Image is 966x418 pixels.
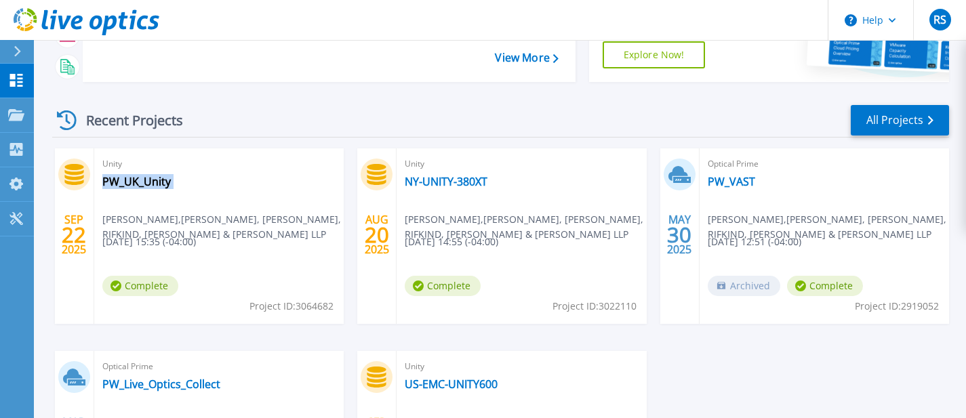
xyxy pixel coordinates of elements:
[365,229,389,241] span: 20
[708,234,801,249] span: [DATE] 12:51 (-04:00)
[61,210,87,259] div: SEP 2025
[102,156,336,171] span: Unity
[603,41,706,68] a: Explore Now!
[787,276,863,296] span: Complete
[364,210,390,259] div: AUG 2025
[102,175,171,188] a: PW_UK_Unity
[855,299,939,314] span: Project ID: 2919052
[405,234,498,249] span: [DATE] 14:55 (-04:00)
[62,229,86,241] span: 22
[405,156,638,171] span: Unity
[405,175,487,188] a: NY-UNITY-380XT
[552,299,637,314] span: Project ID: 3022110
[666,210,692,259] div: MAY 2025
[405,359,638,374] span: Unity
[102,212,344,242] span: [PERSON_NAME] , [PERSON_NAME], [PERSON_NAME], RIFKIND, [PERSON_NAME] & [PERSON_NAME] LLP
[102,276,178,296] span: Complete
[102,234,196,249] span: [DATE] 15:35 (-04:00)
[851,105,949,135] a: All Projects
[405,377,498,391] a: US-EMC-UNITY600
[102,359,336,374] span: Optical Prime
[708,276,780,296] span: Archived
[708,212,949,242] span: [PERSON_NAME] , [PERSON_NAME], [PERSON_NAME], RIFKIND, [PERSON_NAME] & [PERSON_NAME] LLP
[708,156,941,171] span: Optical Prime
[667,229,691,241] span: 30
[495,51,558,64] a: View More
[52,104,201,137] div: Recent Projects
[249,299,334,314] span: Project ID: 3064682
[405,276,481,296] span: Complete
[708,175,755,188] a: PW_VAST
[405,212,646,242] span: [PERSON_NAME] , [PERSON_NAME], [PERSON_NAME], RIFKIND, [PERSON_NAME] & [PERSON_NAME] LLP
[102,377,220,391] a: PW_Live_Optics_Collect
[933,14,946,25] span: RS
